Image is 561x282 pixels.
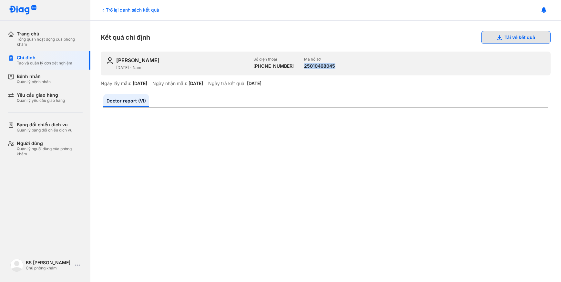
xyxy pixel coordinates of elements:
[17,79,51,84] div: Quản lý bệnh nhân
[304,57,335,62] div: Mã hồ sơ
[17,73,51,79] div: Bệnh nhân
[253,57,294,62] div: Số điện thoại
[10,259,23,272] img: logo
[101,31,551,44] div: Kết quả chỉ định
[116,57,159,64] div: [PERSON_NAME]
[17,141,83,146] div: Người dùng
[304,63,335,69] div: 25010468045
[17,146,83,157] div: Quản lý người dùng của phòng khám
[101,81,131,86] div: Ngày lấy mẫu:
[101,6,159,13] div: Trở lại danh sách kết quả
[26,266,72,271] div: Chủ phòng khám
[189,81,203,86] div: [DATE]
[17,61,72,66] div: Tạo và quản lý đơn xét nghiệm
[17,92,65,98] div: Yêu cầu giao hàng
[17,31,83,37] div: Trang chủ
[17,55,72,61] div: Chỉ định
[17,37,83,47] div: Tổng quan hoạt động của phòng khám
[17,98,65,103] div: Quản lý yêu cầu giao hàng
[208,81,246,86] div: Ngày trả kết quả:
[253,63,294,69] div: [PHONE_NUMBER]
[152,81,187,86] div: Ngày nhận mẫu:
[116,65,248,70] div: [DATE] - Nam
[133,81,147,86] div: [DATE]
[106,57,114,64] img: user-icon
[26,260,72,266] div: BS [PERSON_NAME]
[9,5,37,15] img: logo
[247,81,261,86] div: [DATE]
[17,128,72,133] div: Quản lý bảng đối chiếu dịch vụ
[481,31,551,44] button: Tải về kết quả
[103,94,149,107] a: Doctor report (VI)
[17,122,72,128] div: Bảng đối chiếu dịch vụ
